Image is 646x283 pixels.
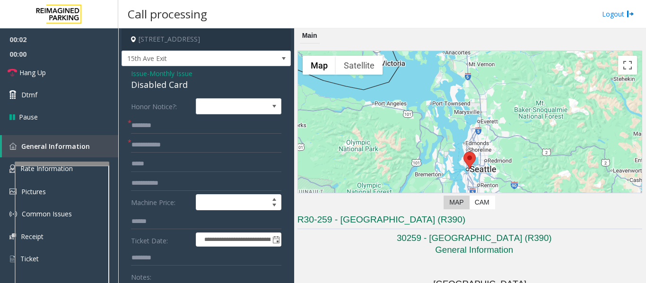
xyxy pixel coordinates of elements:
button: Toggle fullscreen view [618,56,637,75]
span: General Information [21,142,90,151]
img: logout [627,9,634,19]
button: Show street map [303,56,336,75]
img: 'icon' [9,189,17,195]
img: 'icon' [9,255,16,263]
a: Logout [602,9,634,19]
label: CAM [469,196,495,209]
button: Show satellite imagery [336,56,383,75]
span: Decrease value [268,202,281,210]
label: Honor Notice?: [129,98,193,114]
img: 'icon' [9,210,17,218]
h3: R30-259 - [GEOGRAPHIC_DATA] (R390) [297,214,642,229]
span: Dtmf [21,90,37,100]
label: Notes: [131,269,151,282]
div: Main [300,28,320,43]
span: Increase value [268,195,281,202]
h3: Call processing [123,2,212,26]
label: Map [444,196,469,209]
span: Hang Up [19,68,46,77]
img: 'icon' [9,233,16,240]
span: Monthly Issue [149,69,192,78]
label: Machine Price: [129,194,193,210]
img: 'icon' [9,164,16,173]
img: 'icon' [9,143,17,150]
div: 511 16th Avenue, Seattle, WA [463,152,476,169]
span: General Information [435,245,513,255]
span: Issue [131,69,147,78]
span: Pause [19,112,38,122]
div: Disabled Card [131,78,281,91]
label: Ticket Date: [129,232,193,247]
span: - [147,69,192,78]
span: Toggle popup [271,233,281,246]
span: 15th Ave Exit [122,51,257,66]
h4: [STREET_ADDRESS] [122,28,291,51]
a: General Information [2,135,118,157]
span: 30259 - [GEOGRAPHIC_DATA] (R390) [397,233,552,243]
